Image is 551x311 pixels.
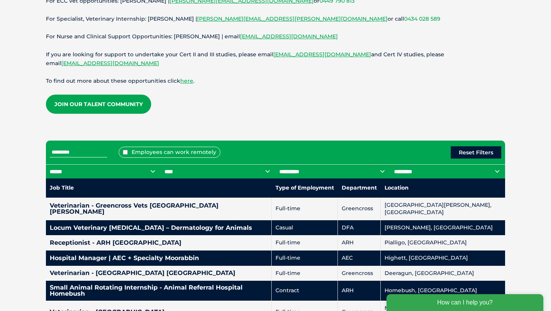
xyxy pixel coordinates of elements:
[272,250,338,266] td: Full-time
[272,266,338,281] td: Full-time
[5,5,161,21] div: How can I help you?
[50,225,267,231] h4: Locum Veterinary [MEDICAL_DATA] – Dermatology for Animals
[46,32,505,41] p: For Nurse and Clinical Support Opportunities: [PERSON_NAME] | email
[385,184,409,191] nobr: Location
[338,220,381,236] td: DFA
[123,150,128,155] input: Employees can work remotely
[381,235,505,250] td: Pialligo, [GEOGRAPHIC_DATA]
[50,270,267,276] h4: Veterinarian - [GEOGRAPHIC_DATA] [GEOGRAPHIC_DATA]
[381,250,505,266] td: Highett, [GEOGRAPHIC_DATA]
[50,255,267,261] h4: Hospital Manager | AEC + Specialty Moorabbin
[61,60,159,67] a: [EMAIL_ADDRESS][DOMAIN_NAME]
[338,266,381,281] td: Greencross
[50,184,74,191] nobr: Job Title
[272,220,338,236] td: Casual
[50,203,267,215] h4: Veterinarian - Greencross Vets [GEOGRAPHIC_DATA][PERSON_NAME]
[381,266,505,281] td: Deeragun, [GEOGRAPHIC_DATA]
[275,184,334,191] nobr: Type of Employment
[536,35,544,43] button: Search
[404,15,440,22] a: 0434 028 589
[338,281,381,301] td: ARH
[197,15,388,22] a: [PERSON_NAME][EMAIL_ADDRESS][PERSON_NAME][DOMAIN_NAME]
[338,235,381,250] td: ARH
[240,33,338,40] a: [EMAIL_ADDRESS][DOMAIN_NAME]
[338,250,381,266] td: AEC
[272,281,338,301] td: Contract
[50,240,267,246] h4: Receptionist - ARH [GEOGRAPHIC_DATA]
[338,198,381,220] td: Greencross
[46,50,505,68] p: If you are looking for support to undertake your Cert II and III studies, please email and Cert I...
[381,220,505,236] td: [PERSON_NAME], [GEOGRAPHIC_DATA]
[46,15,505,23] p: For Specialist, Veterinary Internship: [PERSON_NAME] | or call
[381,281,505,301] td: Homebush, [GEOGRAPHIC_DATA]
[451,146,501,159] button: Reset Filters
[50,285,267,297] h4: Small Animal Rotating Internship - Animal Referral Hospital Homebush
[381,198,505,220] td: [GEOGRAPHIC_DATA][PERSON_NAME], [GEOGRAPHIC_DATA]
[272,198,338,220] td: Full-time
[342,184,377,191] nobr: Department
[119,147,220,158] label: Employees can work remotely
[272,235,338,250] td: Full-time
[180,77,193,84] a: here
[46,95,151,114] a: Join our Talent Community
[46,77,505,85] p: To find out more about these opportunities click .
[273,51,371,58] a: [EMAIL_ADDRESS][DOMAIN_NAME]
